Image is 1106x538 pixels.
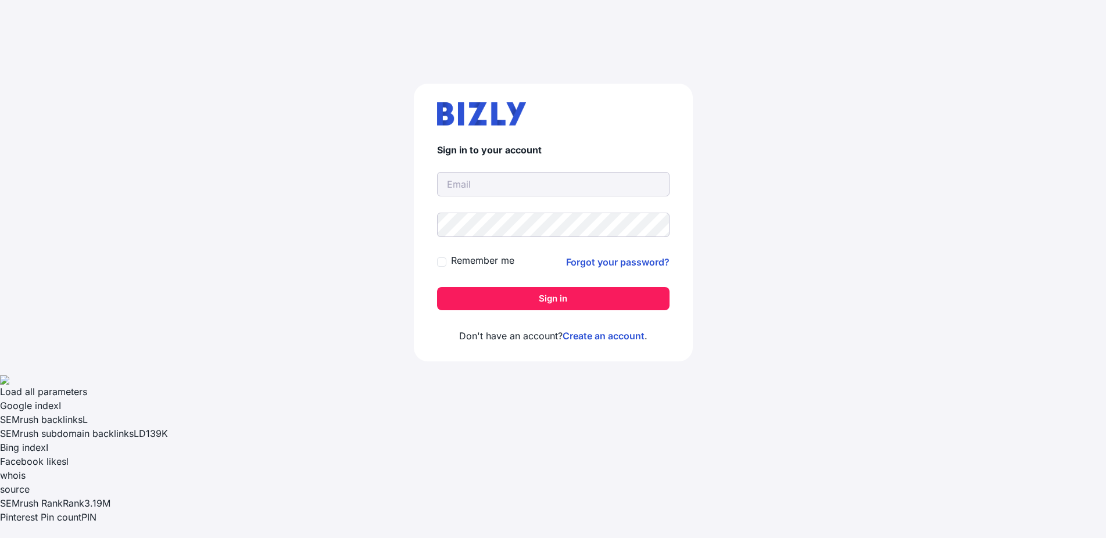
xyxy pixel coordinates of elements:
[46,442,48,453] span: I
[437,102,527,125] img: bizly_logo.svg
[566,255,670,269] a: Forgot your password?
[63,497,84,509] span: Rank
[437,329,670,343] p: Don't have an account? .
[84,497,110,509] a: 3.19M
[437,287,670,310] button: Sign in
[451,253,514,267] label: Remember me
[83,414,88,425] span: L
[563,330,645,342] a: Create an account
[66,455,69,467] span: l
[146,428,168,439] a: 139K
[81,511,96,523] span: PIN
[437,144,670,156] h4: Sign in to your account
[437,172,670,196] input: Email
[59,400,61,411] span: I
[134,428,146,439] span: LD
